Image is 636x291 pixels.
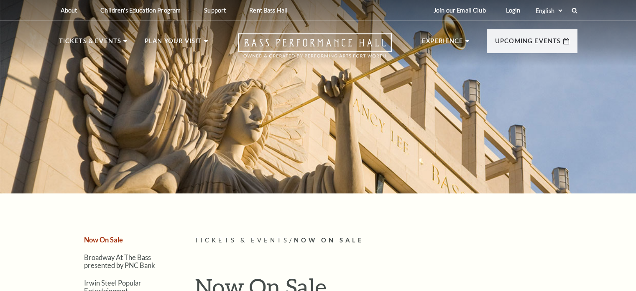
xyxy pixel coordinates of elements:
p: Plan Your Visit [145,36,202,51]
p: Rent Bass Hall [249,7,288,14]
a: Now On Sale [84,236,123,244]
p: Children's Education Program [100,7,181,14]
p: / [195,235,577,246]
p: Tickets & Events [59,36,122,51]
span: Tickets & Events [195,237,290,244]
a: Broadway At The Bass presented by PNC Bank [84,253,155,269]
select: Select: [534,7,564,15]
p: Upcoming Events [495,36,561,51]
p: Support [204,7,226,14]
p: Experience [422,36,464,51]
span: Now On Sale [294,237,364,244]
p: About [61,7,77,14]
